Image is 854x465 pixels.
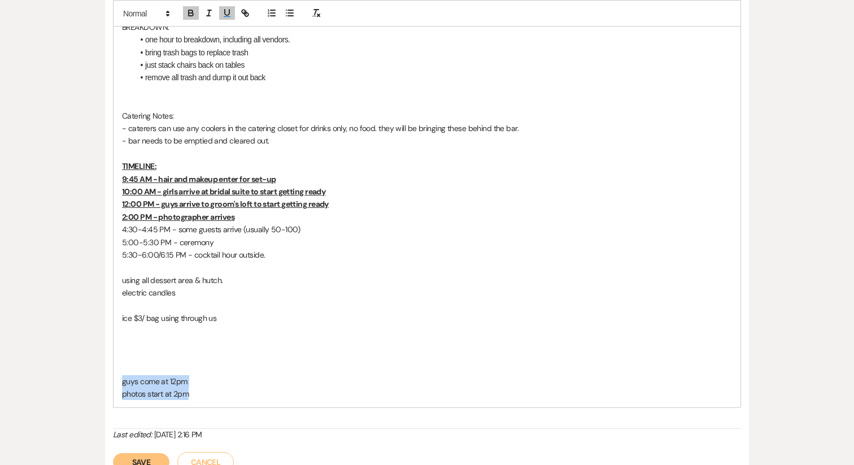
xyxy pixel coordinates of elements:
[133,33,732,46] li: one hour to breakdown, including all vendors.
[122,174,276,184] u: 9:45 AM - hair and makeup enter for set-up
[122,375,732,388] p: guys come at 12pm
[113,429,741,441] div: [DATE] 2:16 PM
[122,122,732,134] p: - caterers can use any coolers in the catering closet for drinks only, no food. they will be brin...
[122,388,732,400] p: photos start at 2pm
[133,46,732,59] li: bring trash bags to replace trash
[122,274,732,286] p: using all dessert area & hutch.
[122,186,325,197] u: 10:00 AM - girls arrive at bridal suite to start getting ready
[122,212,234,222] u: 2:00 PM - photographer arrives
[122,223,732,236] p: 4:30-4:45 PM - some guests arrive (usually 50-100)
[133,59,732,71] li: just stack chairs back on tables
[122,21,732,33] p: BREAKDOWN:
[122,236,732,249] p: 5:00-5:30 PM - ceremony
[133,71,732,84] li: remove all trash and dump it out back
[122,286,732,299] p: electric candles
[122,249,732,261] p: 5:30-6:00/6:15 PM - cocktail hour outside.
[122,134,732,147] p: - bar needs to be emptied and cleared out.
[122,199,329,209] u: 12:00 PM - guys arrive to groom's loft to start getting ready
[122,110,732,122] p: Catering Notes:
[113,429,152,440] i: Last edited:
[122,161,156,171] u: TIMELINE:
[122,312,732,324] p: ice $3/ bag using through us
